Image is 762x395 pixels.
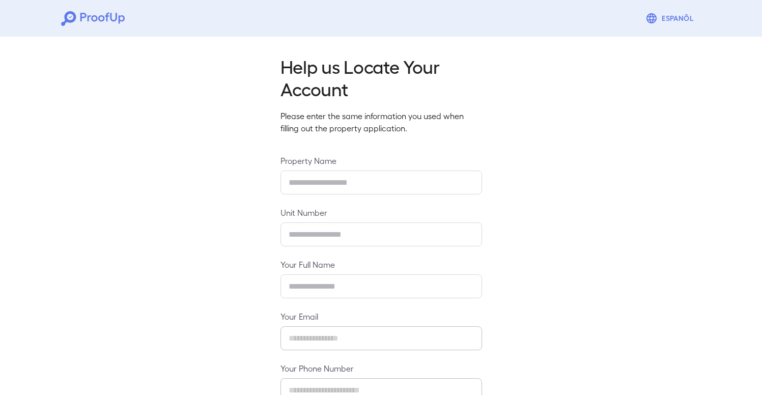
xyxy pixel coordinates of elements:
[280,362,482,374] label: Your Phone Number
[280,207,482,218] label: Unit Number
[280,155,482,166] label: Property Name
[641,8,701,29] button: Espanõl
[280,55,482,100] h2: Help us Locate Your Account
[280,259,482,270] label: Your Full Name
[280,311,482,322] label: Your Email
[280,110,482,134] p: Please enter the same information you used when filling out the property application.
